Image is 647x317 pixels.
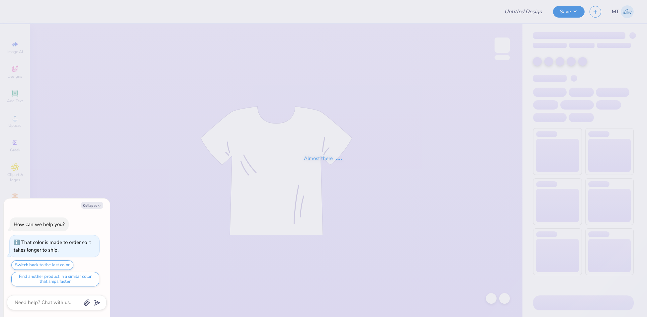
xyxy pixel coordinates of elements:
[11,260,73,270] button: Switch back to the last color
[14,221,65,228] div: How can we help you?
[304,155,343,162] div: Almost there
[81,202,103,209] button: Collapse
[11,272,99,286] button: Find another product in a similar color that ships faster
[14,239,91,253] div: That color is made to order so it takes longer to ship.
